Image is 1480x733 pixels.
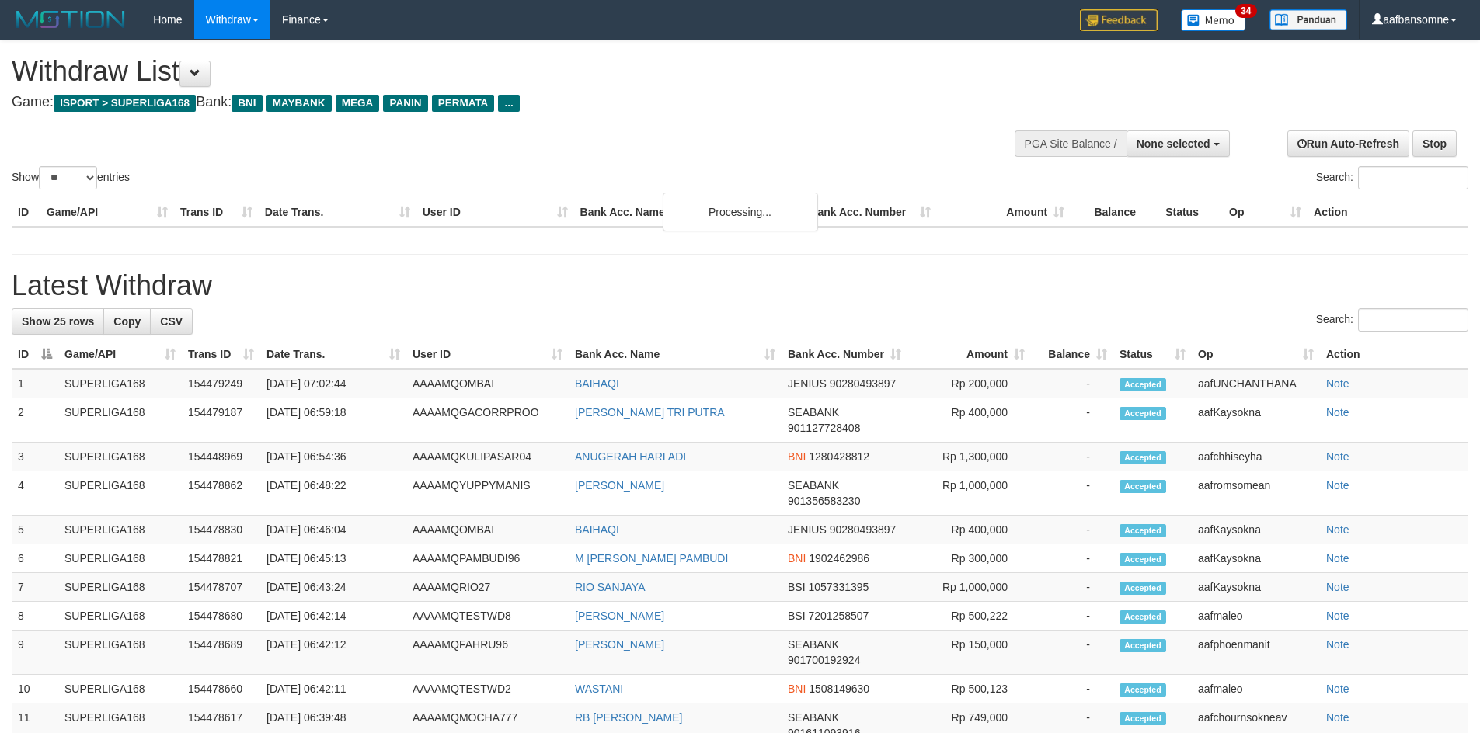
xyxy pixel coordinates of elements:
a: Copy [103,308,151,335]
td: SUPERLIGA168 [58,675,182,703]
label: Search: [1316,308,1468,332]
th: ID [12,198,40,227]
th: Game/API: activate to sort column ascending [58,340,182,369]
span: ISPORT > SUPERLIGA168 [54,95,196,112]
td: SUPERLIGA168 [58,631,182,675]
th: Op [1223,198,1308,227]
th: Trans ID [174,198,259,227]
th: Status [1159,198,1223,227]
td: Rp 1,300,000 [907,443,1031,471]
th: Date Trans.: activate to sort column ascending [260,340,406,369]
td: AAAAMQOMBAI [406,369,569,398]
img: Button%20Memo.svg [1181,9,1246,31]
span: BNI [232,95,262,112]
td: 154478707 [182,573,260,602]
td: SUPERLIGA168 [58,573,182,602]
td: - [1031,398,1113,443]
label: Search: [1316,166,1468,189]
td: - [1031,631,1113,675]
span: Accepted [1120,582,1166,595]
img: Feedback.jpg [1080,9,1158,31]
td: 154479249 [182,369,260,398]
span: JENIUS [788,377,827,390]
img: MOTION_logo.png [12,8,130,31]
span: SEABANK [788,406,839,419]
td: AAAAMQTESTWD2 [406,675,569,703]
td: AAAAMQGACORRPROO [406,398,569,443]
a: RB [PERSON_NAME] [575,711,682,724]
td: AAAAMQFAHRU96 [406,631,569,675]
td: SUPERLIGA168 [58,369,182,398]
th: User ID [416,198,574,227]
td: [DATE] 06:42:12 [260,631,406,675]
td: [DATE] 06:42:14 [260,602,406,631]
td: 154478862 [182,471,260,516]
th: Status: activate to sort column ascending [1113,340,1192,369]
td: SUPERLIGA168 [58,471,182,516]
td: [DATE] 06:45:13 [260,544,406,573]
td: 5 [12,516,58,544]
span: Copy 90280493897 to clipboard [830,523,897,536]
th: Date Trans. [259,198,416,227]
span: Copy 7201258507 to clipboard [808,610,869,622]
td: Rp 500,222 [907,602,1031,631]
td: SUPERLIGA168 [58,602,182,631]
td: - [1031,573,1113,602]
th: Balance: activate to sort column ascending [1031,340,1113,369]
td: [DATE] 07:02:44 [260,369,406,398]
img: panduan.png [1269,9,1347,30]
td: 9 [12,631,58,675]
span: Show 25 rows [22,315,94,328]
a: Note [1326,610,1349,622]
h1: Withdraw List [12,56,971,87]
td: AAAAMQPAMBUDI96 [406,544,569,573]
th: Bank Acc. Number: activate to sort column ascending [782,340,907,369]
td: 6 [12,544,58,573]
td: 7 [12,573,58,602]
span: JENIUS [788,523,827,536]
h1: Latest Withdraw [12,270,1468,301]
a: Show 25 rows [12,308,104,335]
td: aafUNCHANTHANA [1192,369,1320,398]
td: 1 [12,369,58,398]
a: Note [1326,450,1349,463]
span: PERMATA [432,95,495,112]
td: aafKaysokna [1192,516,1320,544]
td: 2 [12,398,58,443]
th: Amount: activate to sort column ascending [907,340,1031,369]
a: Note [1326,406,1349,419]
span: BSI [788,581,806,593]
td: aafKaysokna [1192,573,1320,602]
a: Note [1326,377,1349,390]
td: [DATE] 06:43:24 [260,573,406,602]
td: Rp 500,123 [907,675,1031,703]
td: aafmaleo [1192,675,1320,703]
label: Show entries [12,166,130,189]
span: Accepted [1120,407,1166,420]
span: Accepted [1120,378,1166,391]
a: RIO SANJAYA [575,581,646,593]
a: Note [1326,711,1349,724]
a: M [PERSON_NAME] PAMBUDI [575,552,728,565]
td: [DATE] 06:46:04 [260,516,406,544]
td: [DATE] 06:42:11 [260,675,406,703]
input: Search: [1358,308,1468,332]
span: Accepted [1120,712,1166,725]
th: Amount [937,198,1071,227]
th: Bank Acc. Name [574,198,804,227]
td: 154478830 [182,516,260,544]
td: Rp 1,000,000 [907,573,1031,602]
a: Note [1326,479,1349,492]
span: Accepted [1120,451,1166,464]
a: BAIHAQI [575,523,619,536]
td: AAAAMQOMBAI [406,516,569,544]
span: BNI [788,450,806,463]
td: 154448969 [182,443,260,471]
td: AAAAMQRIO27 [406,573,569,602]
td: SUPERLIGA168 [58,398,182,443]
td: Rp 1,000,000 [907,471,1031,516]
a: BAIHAQI [575,377,619,390]
a: Note [1326,552,1349,565]
span: SEABANK [788,479,839,492]
th: Action [1320,340,1468,369]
